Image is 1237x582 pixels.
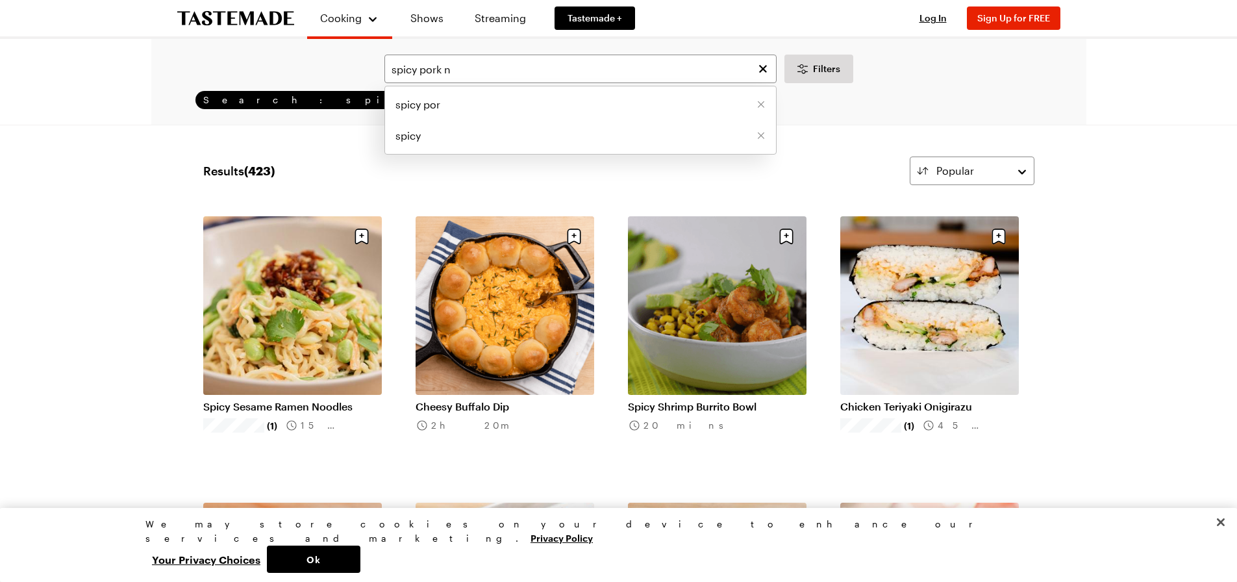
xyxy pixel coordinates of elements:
span: Tastemade + [568,12,622,25]
button: Save recipe [349,224,374,249]
button: Save recipe [986,224,1011,249]
button: Save recipe [774,224,799,249]
button: Remove [object Object] [756,100,766,109]
span: Filters [813,62,840,75]
a: Spicy Sesame Ramen Noodles [203,400,382,413]
button: Popular [910,157,1034,185]
button: Desktop filters [784,55,853,83]
a: More information about your privacy, opens in a new tab [531,531,593,544]
span: spicy por [395,97,440,112]
span: Sign Up for FREE [977,12,1050,23]
input: Search for a Recipe [384,55,777,83]
span: Popular [936,163,974,179]
span: Results [203,162,275,180]
div: Privacy [145,517,1081,573]
button: Close [1206,508,1235,537]
button: Clear search [756,62,770,76]
a: To Tastemade Home Page [177,11,294,26]
button: Ok [267,546,360,573]
button: Save recipe [562,224,586,249]
span: Log In [919,12,947,23]
a: Spicy Shrimp Burrito Bowl [628,400,806,413]
a: Tastemade + [555,6,635,30]
button: Log In [907,12,959,25]
span: Cooking [320,12,362,24]
span: spicy [395,128,421,144]
button: Sign Up for FREE [967,6,1060,30]
div: We may store cookies on your device to enhance our services and marketing. [145,517,1081,546]
button: Your Privacy Choices [145,546,267,573]
a: Cheesy Buffalo Dip [416,400,594,413]
button: Cooking [320,5,379,31]
button: Remove [object Object] [756,131,766,140]
span: ( 423 ) [244,164,275,178]
a: Chicken Teriyaki Onigirazu [840,400,1019,413]
span: Search: spicy por [203,94,493,106]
